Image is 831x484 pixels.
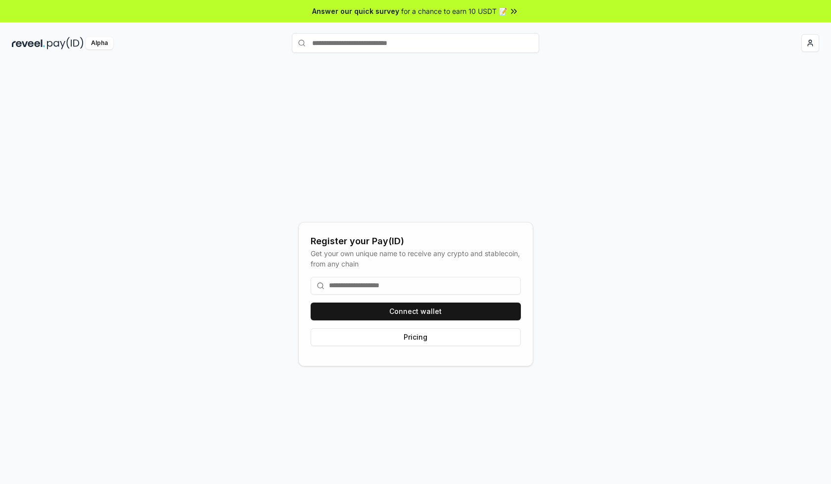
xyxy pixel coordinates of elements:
[47,37,84,49] img: pay_id
[311,303,521,320] button: Connect wallet
[311,328,521,346] button: Pricing
[311,248,521,269] div: Get your own unique name to receive any crypto and stablecoin, from any chain
[401,6,507,16] span: for a chance to earn 10 USDT 📝
[12,37,45,49] img: reveel_dark
[311,234,521,248] div: Register your Pay(ID)
[312,6,399,16] span: Answer our quick survey
[86,37,113,49] div: Alpha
